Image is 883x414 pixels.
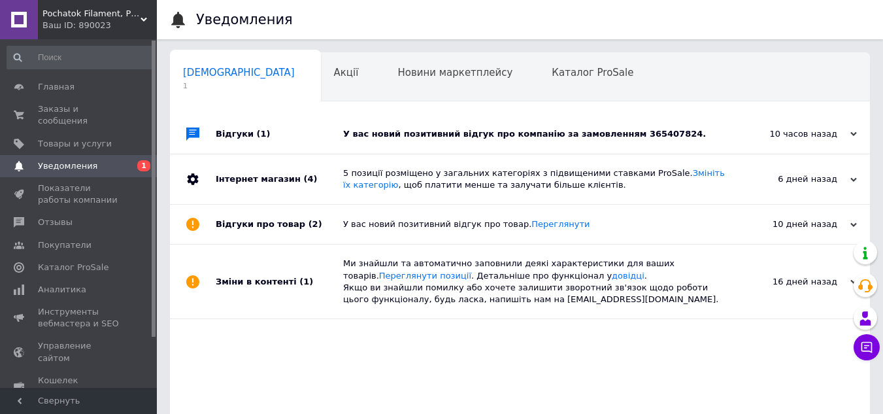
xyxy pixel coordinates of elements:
span: Товары и услуги [38,138,112,150]
h1: Уведомления [196,12,293,27]
a: Переглянути [531,219,590,229]
span: Новини маркетплейсу [397,67,512,78]
span: Главная [38,81,75,93]
span: 1 [137,160,150,171]
span: (2) [308,219,322,229]
span: (1) [257,129,271,139]
span: Отзывы [38,216,73,228]
div: Відгуки про товар [216,205,343,244]
div: 10 дней назад [726,218,857,230]
span: Каталог ProSale [552,67,633,78]
div: 6 дней назад [726,173,857,185]
span: Покупатели [38,239,92,251]
span: Аналитика [38,284,86,296]
div: Ваш ID: 890023 [42,20,157,31]
span: Pochatok Filament, PLA filament for 3D printing [42,8,141,20]
a: довідці [612,271,644,281]
div: Відгуки [216,114,343,154]
input: Поиск [7,46,154,69]
span: 1 [183,81,295,91]
span: Акції [334,67,359,78]
span: Показатели работы компании [38,182,121,206]
a: Переглянути позиції [379,271,471,281]
div: У вас новий позитивний відгук про компанію за замовленням 365407824. [343,128,726,140]
div: Ми знайшли та автоматично заповнили деякі характеристики для ваших товарів. . Детальніше про функ... [343,258,726,305]
span: Кошелек компании [38,375,121,398]
span: (1) [299,277,313,286]
div: Інтернет магазин [216,154,343,204]
span: Инструменты вебмастера и SEO [38,306,121,330]
div: Зміни в контенті [216,245,343,319]
button: Чат с покупателем [854,334,880,360]
span: Каталог ProSale [38,262,108,273]
div: У вас новий позитивний відгук про товар. [343,218,726,230]
span: Заказы и сообщения [38,103,121,127]
div: 16 дней назад [726,276,857,288]
span: Управление сайтом [38,340,121,364]
span: Уведомления [38,160,97,172]
div: 5 позиції розміщено у загальних категоріях з підвищеними ставками ProSale. , щоб платити менше та... [343,167,726,191]
span: [DEMOGRAPHIC_DATA] [183,67,295,78]
div: 10 часов назад [726,128,857,140]
span: (4) [303,174,317,184]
